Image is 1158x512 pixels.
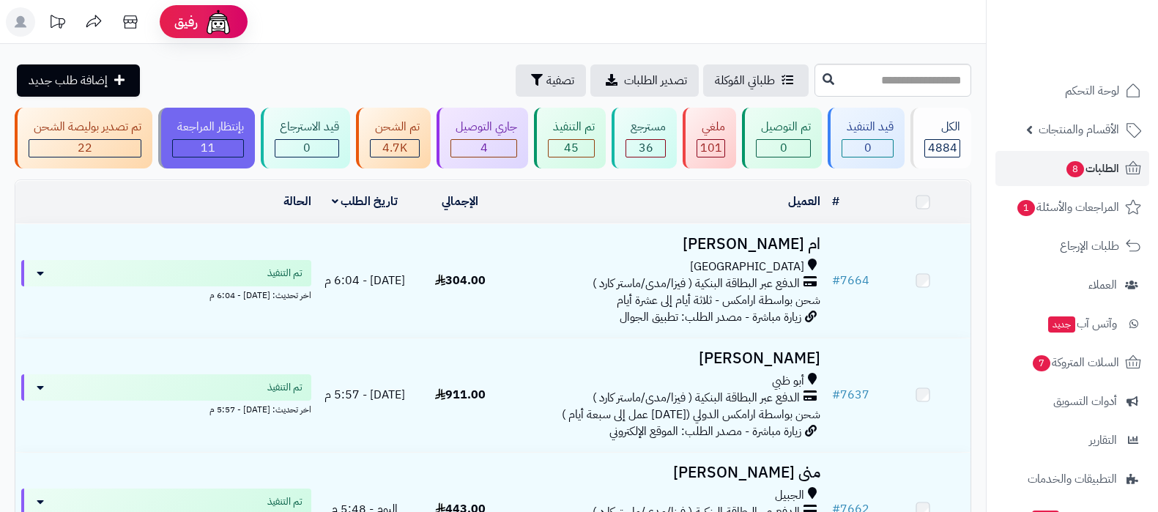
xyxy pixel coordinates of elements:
a: طلبات الإرجاع [995,229,1149,264]
button: تصفية [516,64,586,97]
div: قيد التنفيذ [842,119,894,136]
a: قيد التنفيذ 0 [825,108,908,168]
span: طلبات الإرجاع [1060,236,1119,256]
span: 45 [564,139,579,157]
h3: [PERSON_NAME] [513,350,820,367]
a: الكل4884 [908,108,974,168]
span: تم التنفيذ [267,494,303,509]
span: لوحة التحكم [1065,81,1119,101]
div: 11 [173,140,243,157]
a: #7637 [832,386,869,404]
a: #7664 [832,272,869,289]
a: الحالة [283,193,311,210]
span: زيارة مباشرة - مصدر الطلب: تطبيق الجوال [620,308,801,326]
span: شحن بواسطة ارامكس الدولي ([DATE] عمل إلى سبعة أيام ) [562,406,820,423]
div: بإنتظار المراجعة [172,119,244,136]
a: تم التنفيذ 45 [531,108,609,168]
span: 911.00 [435,386,486,404]
span: التقارير [1089,430,1117,450]
span: وآتس آب [1047,313,1117,334]
a: السلات المتروكة7 [995,345,1149,380]
div: 4 [451,140,516,157]
span: [GEOGRAPHIC_DATA] [690,259,804,275]
span: 4884 [928,139,957,157]
a: العملاء [995,267,1149,303]
img: ai-face.png [204,7,233,37]
a: تصدير الطلبات [590,64,699,97]
span: 0 [303,139,311,157]
div: اخر تحديث: [DATE] - 6:04 م [21,286,311,302]
span: طلباتي المُوكلة [715,72,775,89]
span: 8 [1066,160,1085,178]
span: السلات المتروكة [1031,352,1119,373]
div: 101 [697,140,724,157]
div: قيد الاسترجاع [275,119,339,136]
a: طلباتي المُوكلة [703,64,809,97]
span: تصدير الطلبات [624,72,687,89]
span: الدفع عبر البطاقة البنكية ( فيزا/مدى/ماستر كارد ) [593,390,800,407]
div: ملغي [697,119,725,136]
div: اخر تحديث: [DATE] - 5:57 م [21,401,311,416]
div: 22 [29,140,141,157]
span: الأقسام والمنتجات [1039,119,1119,140]
span: رفيق [174,13,198,31]
a: تم تصدير بوليصة الشحن 22 [12,108,155,168]
span: 11 [201,139,215,157]
div: 0 [757,140,810,157]
span: التطبيقات والخدمات [1028,469,1117,489]
span: 1 [1017,199,1036,217]
h3: ام [PERSON_NAME] [513,236,820,253]
a: تاريخ الطلب [332,193,398,210]
div: 36 [626,140,665,157]
span: تم التنفيذ [267,380,303,395]
span: زيارة مباشرة - مصدر الطلب: الموقع الإلكتروني [609,423,801,440]
span: 101 [700,139,722,157]
img: logo-2.png [1058,24,1144,55]
span: المراجعات والأسئلة [1016,197,1119,218]
a: المراجعات والأسئلة1 [995,190,1149,225]
span: 4.7K [382,139,407,157]
a: جاري التوصيل 4 [434,108,531,168]
span: 4 [480,139,488,157]
span: جديد [1048,316,1075,333]
span: إضافة طلب جديد [29,72,108,89]
div: 45 [549,140,594,157]
span: # [832,386,840,404]
a: # [832,193,839,210]
a: التطبيقات والخدمات [995,461,1149,497]
div: تم الشحن [370,119,420,136]
h3: منى [PERSON_NAME] [513,464,820,481]
a: لوحة التحكم [995,73,1149,108]
a: تحديثات المنصة [39,7,75,40]
div: تم تصدير بوليصة الشحن [29,119,141,136]
span: تم التنفيذ [267,266,303,281]
a: الإجمالي [442,193,478,210]
a: بإنتظار المراجعة 11 [155,108,258,168]
a: وآتس آبجديد [995,306,1149,341]
a: تم الشحن 4.7K [353,108,434,168]
div: 0 [275,140,338,157]
a: إضافة طلب جديد [17,64,140,97]
span: العملاء [1088,275,1117,295]
span: تصفية [546,72,574,89]
div: جاري التوصيل [450,119,517,136]
span: [DATE] - 6:04 م [324,272,405,289]
a: التقارير [995,423,1149,458]
span: الدفع عبر البطاقة البنكية ( فيزا/مدى/ماستر كارد ) [593,275,800,292]
div: 4664 [371,140,419,157]
div: تم التنفيذ [548,119,595,136]
span: الطلبات [1065,158,1119,179]
a: العميل [788,193,820,210]
div: مسترجع [626,119,666,136]
span: # [832,272,840,289]
a: ملغي 101 [680,108,739,168]
a: أدوات التسويق [995,384,1149,419]
span: 0 [780,139,787,157]
span: شحن بواسطة ارامكس - ثلاثة أيام إلى عشرة أيام [617,292,820,309]
a: الطلبات8 [995,151,1149,186]
span: 304.00 [435,272,486,289]
span: 0 [864,139,872,157]
span: أدوات التسويق [1053,391,1117,412]
span: 36 [639,139,653,157]
a: تم التوصيل 0 [739,108,825,168]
